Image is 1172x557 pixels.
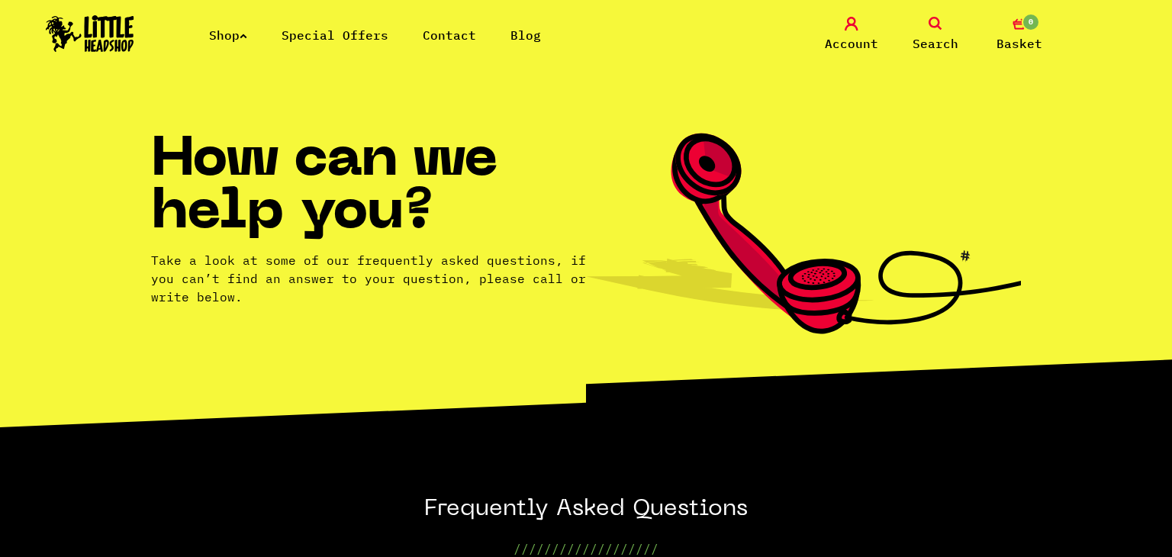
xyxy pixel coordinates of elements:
[997,34,1042,53] span: Basket
[209,27,247,43] a: Shop
[981,17,1058,53] a: 0 Basket
[151,495,1021,524] h2: Frequently Asked Questions
[510,27,541,43] a: Blog
[897,17,974,53] a: Search
[46,15,134,52] img: Little Head Shop Logo
[423,27,476,43] a: Contact
[282,27,388,43] a: Special Offers
[151,135,586,240] h1: How can we help you?
[913,34,958,53] span: Search
[151,251,586,306] p: Take a look at some of our frequently asked questions, if you can’t find an answer to your questi...
[825,34,878,53] span: Account
[1022,13,1040,31] span: 0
